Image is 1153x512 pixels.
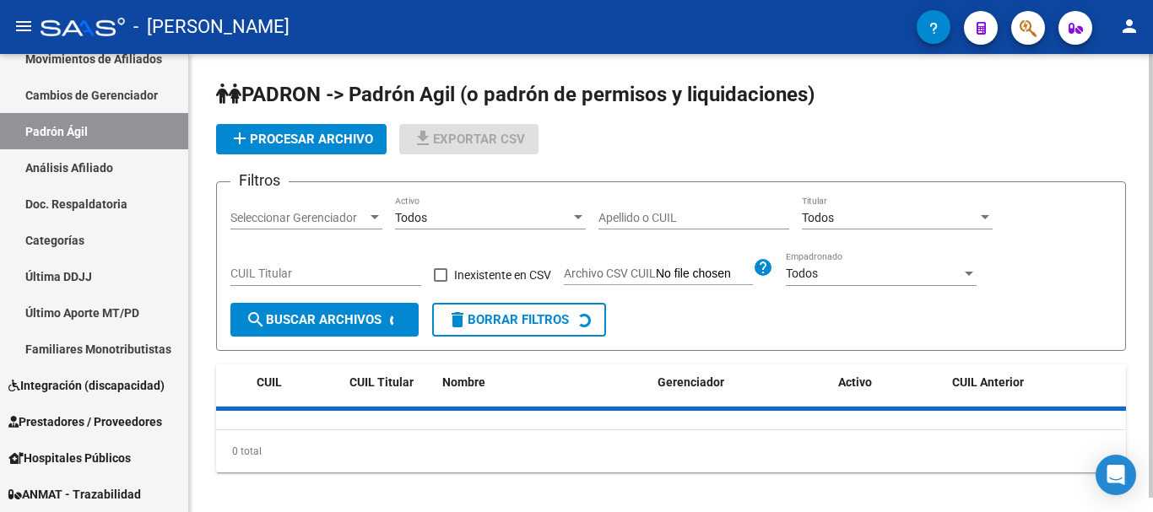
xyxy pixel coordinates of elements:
span: Borrar Filtros [447,312,569,327]
span: Integración (discapacidad) [8,376,165,395]
span: CUIL Anterior [952,375,1024,389]
span: ANMAT - Trazabilidad [8,485,141,504]
span: Buscar Archivos [246,312,382,327]
button: Exportar CSV [399,124,539,154]
mat-icon: delete [447,310,468,330]
mat-icon: add [230,128,250,148]
span: Prestadores / Proveedores [8,412,162,431]
span: CUIL Titular [349,375,414,389]
div: 0 total [216,430,1126,472]
span: Procesar archivo [230,132,373,147]
span: Seleccionar Gerenciador [230,211,367,225]
span: Todos [786,267,818,280]
mat-icon: file_download [413,128,433,148]
datatable-header-cell: Activo [831,364,945,401]
button: Procesar archivo [216,124,387,154]
mat-icon: person [1119,16,1139,36]
span: Archivo CSV CUIL [564,267,656,280]
input: Archivo CSV CUIL [656,267,753,282]
datatable-header-cell: Gerenciador [651,364,832,401]
span: Activo [838,375,872,389]
span: Nombre [442,375,485,389]
span: - [PERSON_NAME] [133,8,290,46]
button: Borrar Filtros [432,303,606,337]
mat-icon: search [246,310,266,330]
mat-icon: menu [14,16,34,36]
span: PADRON -> Padrón Agil (o padrón de permisos y liquidaciones) [216,83,815,106]
span: Gerenciador [658,375,724,389]
mat-icon: help [753,257,773,278]
datatable-header-cell: CUIL Titular [343,364,436,401]
span: Todos [395,211,427,224]
button: Buscar Archivos [230,303,419,337]
datatable-header-cell: CUIL Anterior [945,364,1127,401]
div: Open Intercom Messenger [1096,455,1136,495]
h3: Filtros [230,169,289,192]
datatable-header-cell: Nombre [436,364,651,401]
span: Exportar CSV [413,132,525,147]
span: Inexistente en CSV [454,265,551,285]
datatable-header-cell: CUIL [250,364,343,401]
span: Todos [802,211,834,224]
span: CUIL [257,375,282,389]
span: Hospitales Públicos [8,449,131,467]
